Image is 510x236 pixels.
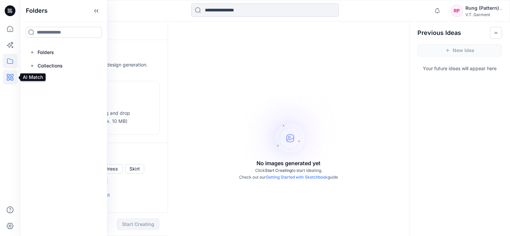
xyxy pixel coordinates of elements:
p: No images generated yet [257,159,321,167]
h2: Previous Ideas [417,29,461,37]
p: Collections [38,62,63,70]
div: RP [451,5,463,17]
p: Click to start ideating. Check out our guide [239,167,338,181]
p: Your future ideas will appear here [409,62,510,73]
a: Getting Started with Sketchbook [266,175,328,180]
div: V.T. Garment [465,12,502,17]
button: Dress [101,164,122,174]
button: Toggle idea bar [490,27,502,39]
p: Folders [38,48,54,56]
span: Start Creating [265,168,292,173]
div: Rung (Pattern) . [465,4,502,12]
button: Skirt [125,164,144,174]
